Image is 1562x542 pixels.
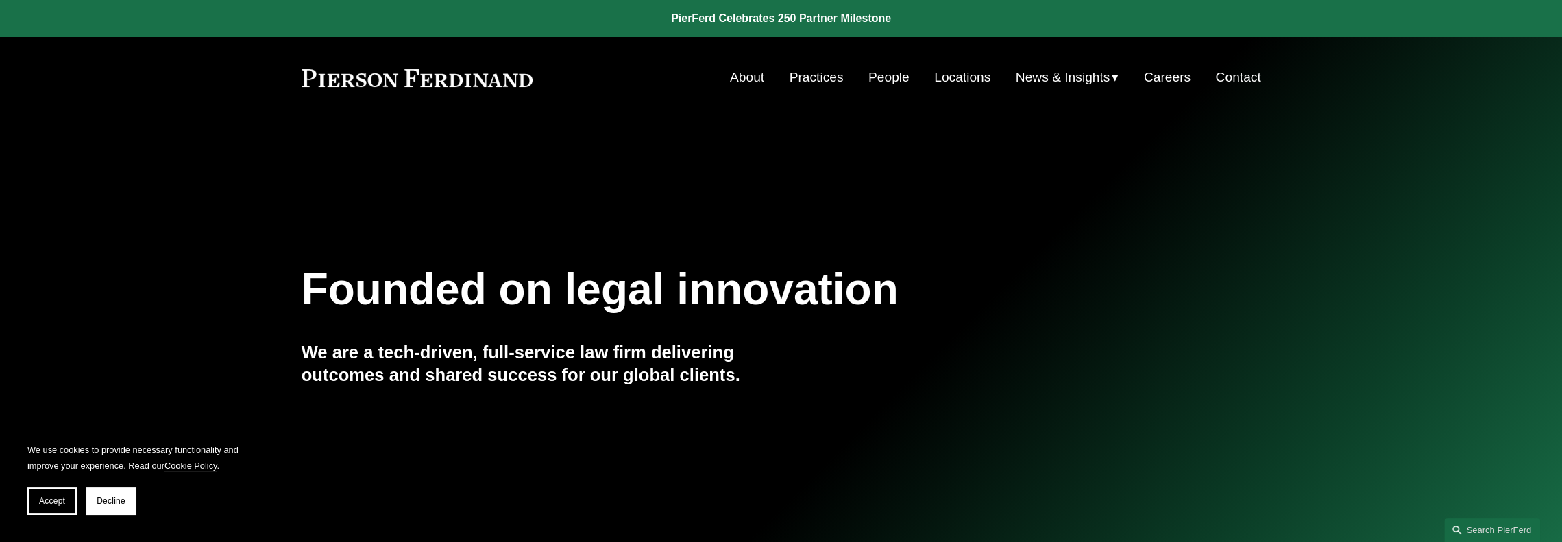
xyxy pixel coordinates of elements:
[27,442,247,473] p: We use cookies to provide necessary functionality and improve your experience. Read our .
[1215,64,1260,90] a: Contact
[934,64,990,90] a: Locations
[97,496,125,506] span: Decline
[730,64,764,90] a: About
[86,487,136,515] button: Decline
[27,487,77,515] button: Accept
[868,64,910,90] a: People
[14,428,260,528] section: Cookie banner
[302,341,781,386] h4: We are a tech-driven, full-service law firm delivering outcomes and shared success for our global...
[39,496,65,506] span: Accept
[1016,66,1110,90] span: News & Insights
[164,460,217,471] a: Cookie Policy
[1444,518,1540,542] a: Search this site
[302,264,1101,315] h1: Founded on legal innovation
[789,64,843,90] a: Practices
[1144,64,1191,90] a: Careers
[1016,64,1119,90] a: folder dropdown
